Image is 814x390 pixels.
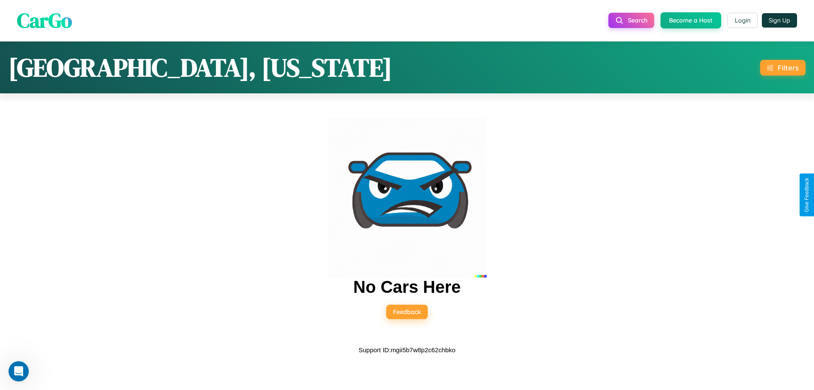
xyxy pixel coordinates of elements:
iframe: Intercom live chat [8,361,29,382]
button: Become a Host [661,12,721,28]
button: Feedback [386,305,428,319]
button: Login [728,13,758,28]
span: CarGo [17,6,72,34]
h2: No Cars Here [353,278,460,297]
span: Search [628,17,647,24]
div: Give Feedback [804,178,810,212]
button: Filters [760,60,806,76]
button: Search [608,13,654,28]
img: car [327,118,487,278]
h1: [GEOGRAPHIC_DATA], [US_STATE] [8,50,392,85]
button: Sign Up [762,13,797,28]
div: Filters [778,63,799,72]
p: Support ID: mgii5b7w8p2c62chbko [359,344,455,356]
